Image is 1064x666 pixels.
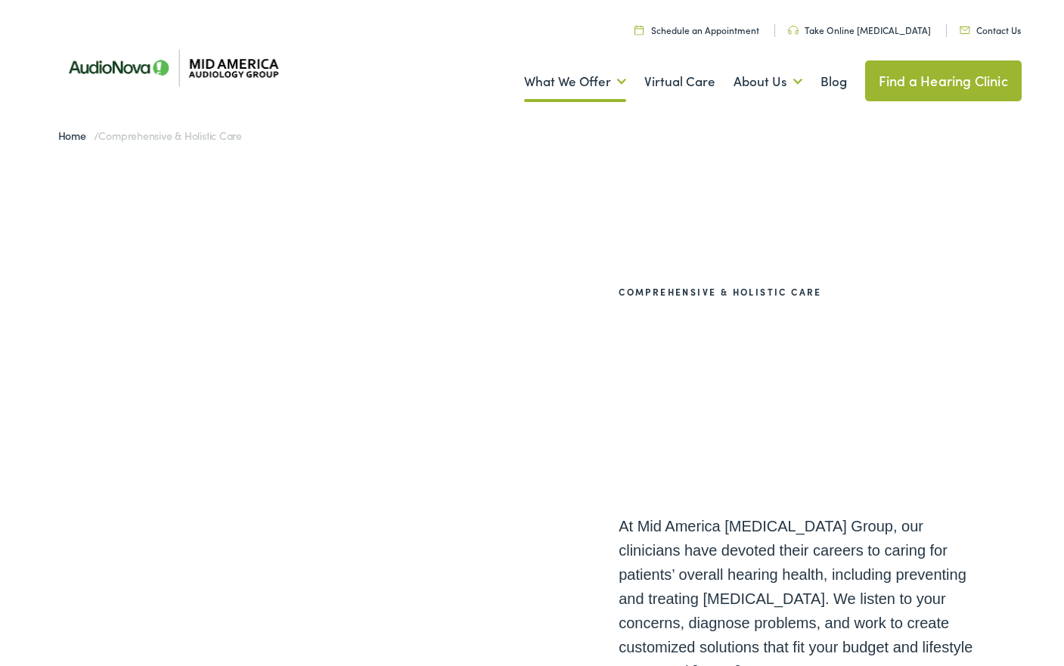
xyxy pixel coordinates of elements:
[58,128,94,143] a: Home
[788,23,931,36] a: Take Online [MEDICAL_DATA]
[960,23,1021,36] a: Contact Us
[644,54,715,110] a: Virtual Care
[634,25,644,35] img: utility icon
[634,23,759,36] a: Schedule an Appointment
[734,54,802,110] a: About Us
[960,26,970,34] img: utility icon
[865,60,1022,101] a: Find a Hearing Clinic
[619,287,982,297] h2: Comprehensive & Holistic Care
[820,54,847,110] a: Blog
[98,128,242,143] span: Comprehensive & Holistic Care
[788,26,799,35] img: utility icon
[58,128,243,143] span: /
[524,54,626,110] a: What We Offer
